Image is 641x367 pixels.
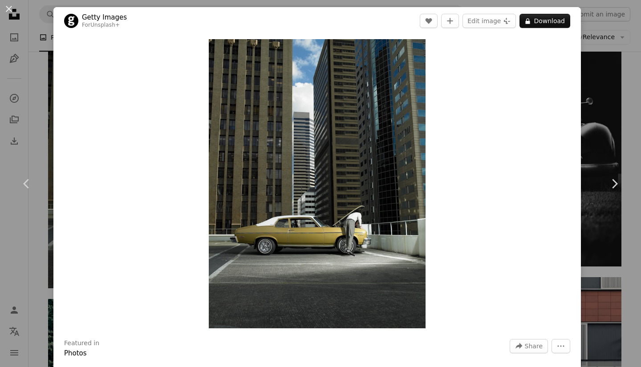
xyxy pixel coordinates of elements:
div: For [82,22,127,29]
h3: Featured in [64,339,99,348]
a: Getty Images [82,13,127,22]
button: Like [420,14,438,28]
a: Photos [64,349,87,357]
a: Next [588,141,641,226]
button: Edit image [462,14,516,28]
span: Share [525,339,543,353]
button: Add to Collection [441,14,459,28]
img: a man standing next to a yellow car in a parking lot [209,39,426,328]
a: Unsplash+ [90,22,120,28]
button: More Actions [552,339,570,353]
button: Share this image [510,339,548,353]
button: Zoom in on this image [209,39,426,328]
button: Download [519,14,570,28]
img: Go to Getty Images's profile [64,14,78,28]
